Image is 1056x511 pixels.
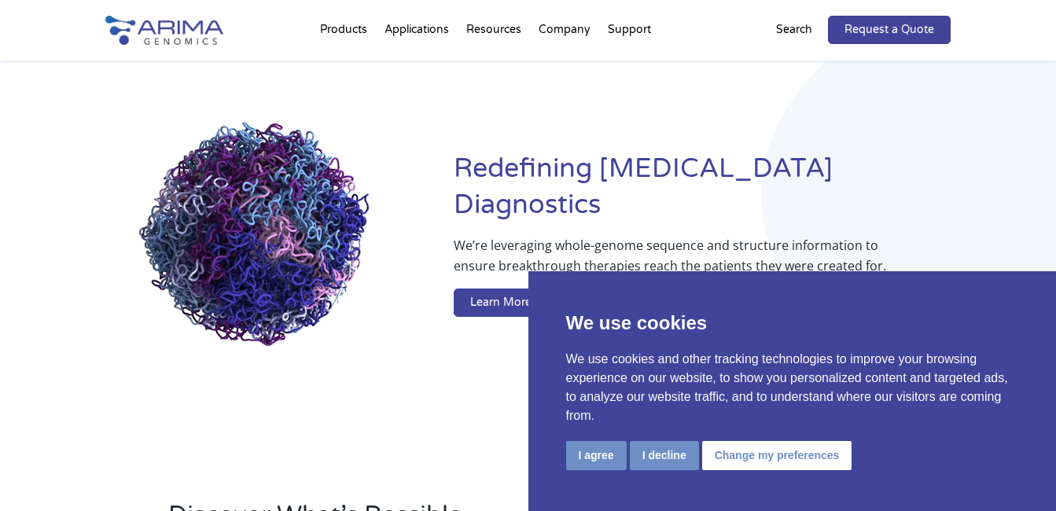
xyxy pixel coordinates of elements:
[566,309,1019,337] p: We use cookies
[454,151,951,235] h1: Redefining [MEDICAL_DATA] Diagnostics
[776,20,812,40] p: Search
[454,235,888,289] p: We’re leveraging whole-genome sequence and structure information to ensure breakthrough therapies...
[566,350,1019,425] p: We use cookies and other tracking technologies to improve your browsing experience on our website...
[702,441,852,470] button: Change my preferences
[454,289,548,317] a: Learn More
[828,16,951,44] a: Request a Quote
[566,441,627,470] button: I agree
[630,441,699,470] button: I decline
[105,16,223,45] img: Arima-Genomics-logo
